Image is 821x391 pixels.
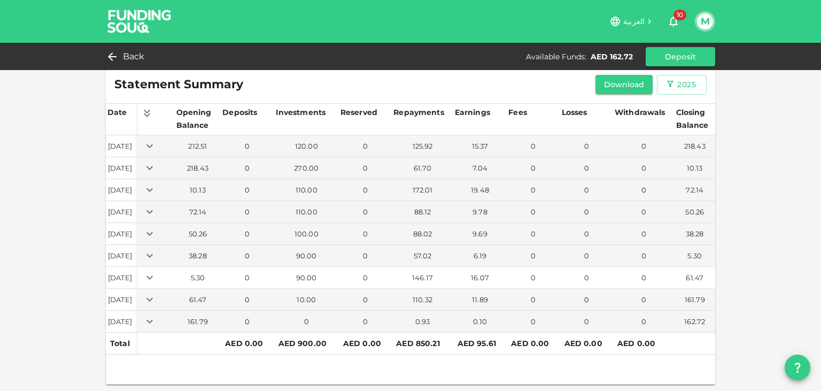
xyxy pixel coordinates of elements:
[455,273,505,283] div: 16.07
[177,295,219,305] div: 61.47
[177,163,219,173] div: 218.43
[562,163,611,173] div: 0
[177,273,219,283] div: 5.30
[177,141,219,151] div: 212.51
[455,163,505,173] div: 7.04
[142,206,157,215] span: Expand
[646,47,715,66] button: Deposit
[509,317,557,327] div: 0
[677,295,713,305] div: 161.79
[615,295,672,305] div: 0
[341,207,390,217] div: 0
[341,273,390,283] div: 0
[615,185,672,195] div: 0
[509,141,557,151] div: 0
[276,317,337,327] div: 0
[341,317,390,327] div: 0
[223,141,272,151] div: 0
[142,226,157,241] button: Expand
[394,207,451,217] div: 88.12
[562,251,611,261] div: 0
[677,78,696,91] div: 2025
[276,163,337,173] div: 270.00
[394,229,451,239] div: 88.02
[508,106,530,119] div: Fees
[394,163,451,173] div: 61.70
[142,204,157,219] button: Expand
[677,273,713,283] div: 61.47
[677,229,713,239] div: 38.28
[123,49,145,64] span: Back
[343,337,388,350] div: AED 0.00
[142,185,157,193] span: Expand
[394,273,451,283] div: 146.17
[677,163,713,173] div: 10.13
[455,106,490,119] div: Earnings
[657,75,707,95] button: 2025
[106,289,138,311] td: [DATE]
[106,135,138,157] td: [DATE]
[276,141,337,151] div: 120.00
[140,106,154,121] button: Expand all
[142,141,157,149] span: Expand
[222,106,257,119] div: Deposits
[458,337,503,350] div: AED 95.61
[176,106,220,132] div: Opening Balance
[697,13,713,29] button: M
[509,207,557,217] div: 0
[341,229,390,239] div: 0
[562,317,611,327] div: 0
[562,229,611,239] div: 0
[617,337,670,350] div: AED 0.00
[562,106,588,119] div: Losses
[455,317,505,327] div: 0.10
[142,270,157,285] button: Expand
[394,141,451,151] div: 125.92
[223,251,272,261] div: 0
[455,295,505,305] div: 11.89
[341,251,390,261] div: 0
[177,207,219,217] div: 72.14
[615,207,672,217] div: 0
[677,141,713,151] div: 218.43
[393,106,444,119] div: Repayments
[615,163,672,173] div: 0
[394,251,451,261] div: 57.02
[340,106,377,119] div: Reserved
[595,75,653,94] button: Download
[562,141,611,151] div: 0
[623,17,645,26] span: العربية
[455,141,505,151] div: 15.37
[114,77,243,92] span: Statement Summary
[677,317,713,327] div: 162.72
[276,185,337,195] div: 110.00
[785,355,810,380] button: question
[509,229,557,239] div: 0
[676,106,714,132] div: Closing Balance
[615,106,665,119] div: Withdrawals
[511,337,555,350] div: AED 0.00
[526,51,586,62] div: Available Funds :
[223,185,272,195] div: 0
[142,248,157,263] button: Expand
[276,295,337,305] div: 10.00
[591,51,633,62] div: AED 162.72
[225,337,269,350] div: AED 0.00
[562,295,611,305] div: 0
[276,273,337,283] div: 90.00
[509,251,557,261] div: 0
[673,10,686,20] span: 10
[177,185,219,195] div: 10.13
[615,141,672,151] div: 0
[106,267,138,289] td: [DATE]
[110,337,134,350] div: Total
[223,207,272,217] div: 0
[341,163,390,173] div: 0
[455,229,505,239] div: 9.69
[276,106,326,119] div: Investments
[562,207,611,217] div: 0
[341,185,390,195] div: 0
[341,141,390,151] div: 0
[677,185,713,195] div: 72.14
[223,163,272,173] div: 0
